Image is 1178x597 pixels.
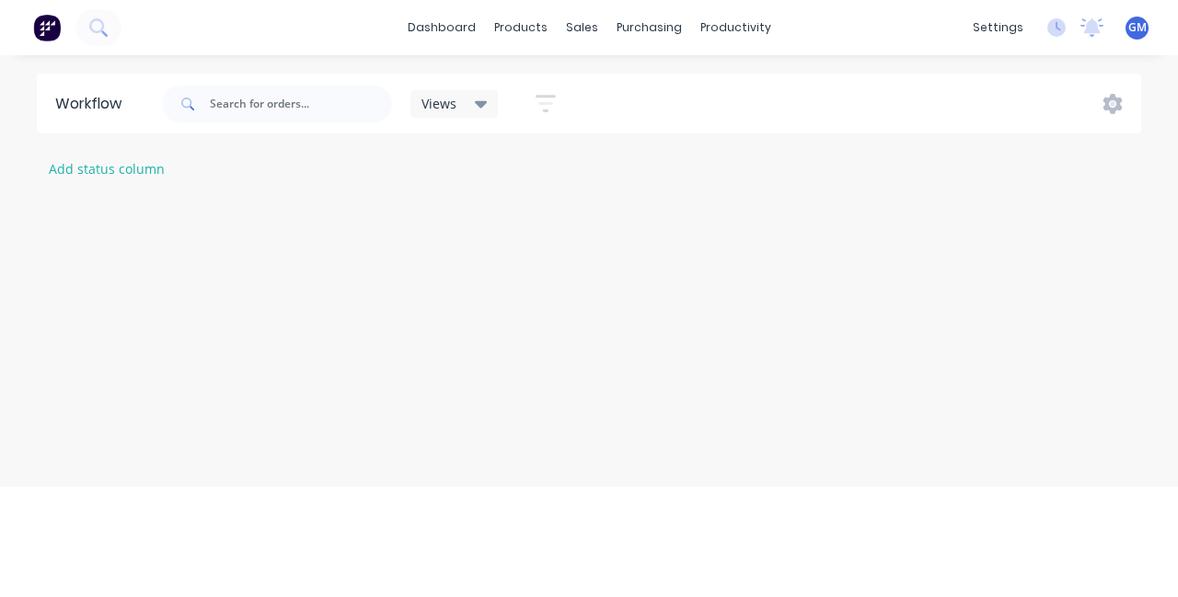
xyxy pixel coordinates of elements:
input: Search for orders... [210,86,392,122]
span: Views [422,94,456,113]
span: GM [1128,19,1147,36]
div: products [485,14,557,41]
img: Factory [33,14,61,41]
a: dashboard [398,14,485,41]
div: settings [964,14,1033,41]
div: Workflow [55,93,131,115]
div: productivity [691,14,780,41]
div: sales [557,14,607,41]
button: Add status column [40,156,175,181]
div: purchasing [607,14,691,41]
